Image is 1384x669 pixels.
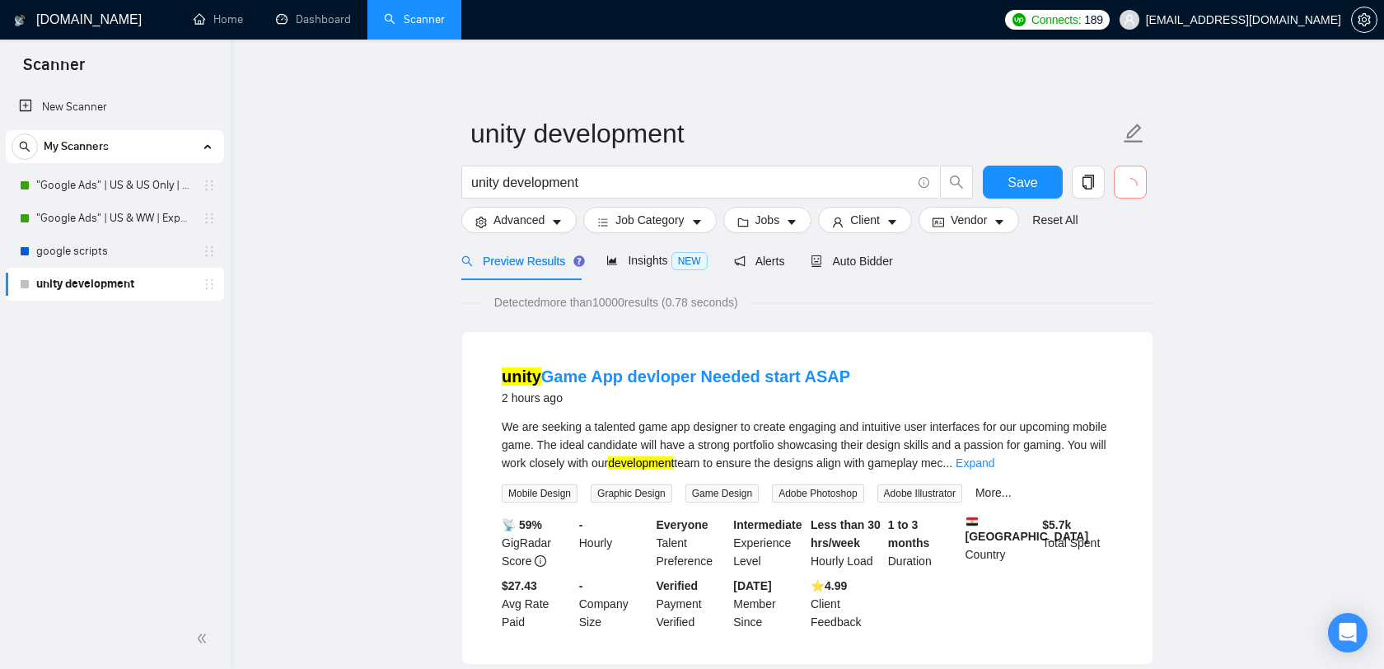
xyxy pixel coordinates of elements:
b: - [579,518,583,531]
div: Payment Verified [653,577,731,631]
button: search [940,166,973,199]
img: upwork-logo.png [1012,13,1026,26]
a: "Google Ads" | US & WW | Expert [36,202,193,235]
span: user [1124,14,1135,26]
span: area-chart [606,255,618,266]
span: bars [597,216,609,228]
button: copy [1072,166,1105,199]
span: Auto Bidder [811,255,892,268]
span: Job Category [615,211,684,229]
div: 2 hours ago [502,388,850,408]
img: logo [14,7,26,34]
b: Intermediate [733,518,802,531]
span: Client [850,211,880,229]
div: Client Feedback [807,577,885,631]
input: Search Freelance Jobs... [471,172,911,193]
a: searchScanner [384,12,445,26]
b: Less than 30 hrs/week [811,518,881,550]
span: ... [942,456,952,470]
mark: unity [502,367,541,386]
div: We are seeking a talented game app designer to create engaging and intuitive user interfaces for ... [502,418,1113,472]
span: edit [1123,123,1144,144]
a: dashboardDashboard [276,12,351,26]
div: Hourly Load [807,516,885,570]
span: search [12,141,37,152]
span: copy [1073,175,1104,189]
span: Jobs [755,211,780,229]
mark: development [608,456,674,470]
button: settingAdvancedcaret-down [461,207,577,233]
div: Duration [885,516,962,570]
b: 1 to 3 months [888,518,930,550]
span: Preview Results [461,255,580,268]
span: holder [203,278,216,291]
span: search [461,255,473,267]
span: setting [1352,13,1377,26]
span: Scanner [10,53,98,87]
span: holder [203,245,216,258]
span: Mobile Design [502,484,577,503]
button: Save [983,166,1063,199]
span: Save [1008,172,1037,193]
div: Tooltip anchor [572,254,587,269]
span: robot [811,255,822,267]
a: Expand [956,456,994,470]
b: Everyone [657,518,708,531]
span: Vendor [951,211,987,229]
span: My Scanners [44,130,109,163]
button: setting [1351,7,1377,33]
span: search [941,175,972,189]
img: 🇪🇬 [966,516,978,527]
div: Total Spent [1039,516,1116,570]
b: 📡 59% [502,518,542,531]
button: idcardVendorcaret-down [919,207,1019,233]
div: Hourly [576,516,653,570]
span: Adobe Photoshop [772,484,863,503]
div: Talent Preference [653,516,731,570]
span: loading [1123,178,1138,193]
b: ⭐️ 4.99 [811,579,847,592]
span: user [832,216,844,228]
li: New Scanner [6,91,224,124]
b: $ 5.7k [1042,518,1071,531]
div: Experience Level [730,516,807,570]
span: Adobe Illustrator [877,484,962,503]
span: holder [203,212,216,225]
button: search [12,133,38,160]
span: folder [737,216,749,228]
span: Game Design [685,484,759,503]
span: Connects: [1031,11,1081,29]
div: Open Intercom Messenger [1328,613,1368,653]
span: double-left [196,630,213,647]
b: [GEOGRAPHIC_DATA] [966,516,1089,543]
button: folderJobscaret-down [723,207,812,233]
div: Company Size [576,577,653,631]
b: - [579,579,583,592]
div: Member Since [730,577,807,631]
span: caret-down [786,216,797,228]
span: caret-down [994,216,1005,228]
div: Avg Rate Paid [498,577,576,631]
a: More... [975,486,1012,499]
button: barsJob Categorycaret-down [583,207,716,233]
li: My Scanners [6,130,224,301]
span: caret-down [691,216,703,228]
b: $27.43 [502,579,537,592]
a: google scripts [36,235,193,268]
span: holder [203,179,216,192]
span: info-circle [535,555,546,567]
span: 189 [1084,11,1102,29]
span: setting [475,216,487,228]
span: caret-down [886,216,898,228]
span: Detected more than 10000 results (0.78 seconds) [483,293,750,311]
a: "Google Ads" | US & US Only | Expert [36,169,193,202]
span: caret-down [551,216,563,228]
a: homeHome [194,12,243,26]
span: Alerts [734,255,785,268]
span: Graphic Design [591,484,672,503]
div: Country [962,516,1040,570]
span: info-circle [919,177,929,188]
span: NEW [671,252,708,270]
a: setting [1351,13,1377,26]
a: Reset All [1032,211,1078,229]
